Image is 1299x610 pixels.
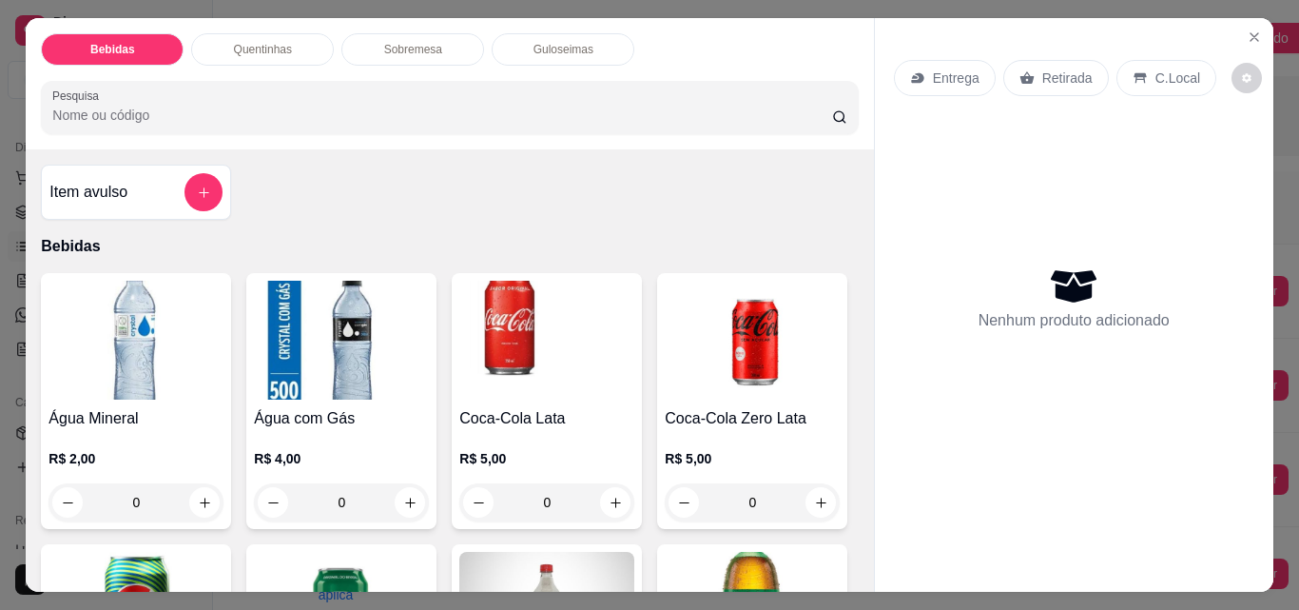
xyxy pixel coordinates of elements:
[463,487,494,518] button: decrease-product-quantity
[90,42,135,57] p: Bebidas
[459,281,634,400] img: product-image
[384,42,442,57] p: Sobremesa
[234,42,292,57] p: Quentinhas
[1155,69,1200,88] p: C.Local
[254,407,429,430] h4: Água com Gás
[533,42,593,57] p: Guloseimas
[254,281,429,400] img: product-image
[48,407,223,430] h4: Água Mineral
[189,487,220,518] button: increase-product-quantity
[395,487,425,518] button: increase-product-quantity
[184,173,223,211] button: add-separate-item
[665,407,840,430] h4: Coca-Cola Zero Lata
[933,69,979,88] p: Entrega
[52,487,83,518] button: decrease-product-quantity
[254,449,429,468] p: R$ 4,00
[1042,69,1093,88] p: Retirada
[41,235,858,258] p: Bebidas
[805,487,836,518] button: increase-product-quantity
[49,181,127,204] h4: Item avulso
[459,407,634,430] h4: Coca-Cola Lata
[48,281,223,400] img: product-image
[669,487,699,518] button: decrease-product-quantity
[600,487,630,518] button: increase-product-quantity
[459,449,634,468] p: R$ 5,00
[1239,22,1270,52] button: Close
[52,106,832,125] input: Pesquisa
[979,309,1170,332] p: Nenhum produto adicionado
[48,449,223,468] p: R$ 2,00
[258,487,288,518] button: decrease-product-quantity
[665,449,840,468] p: R$ 5,00
[52,88,106,104] label: Pesquisa
[665,281,840,400] img: product-image
[1231,63,1262,93] button: decrease-product-quantity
